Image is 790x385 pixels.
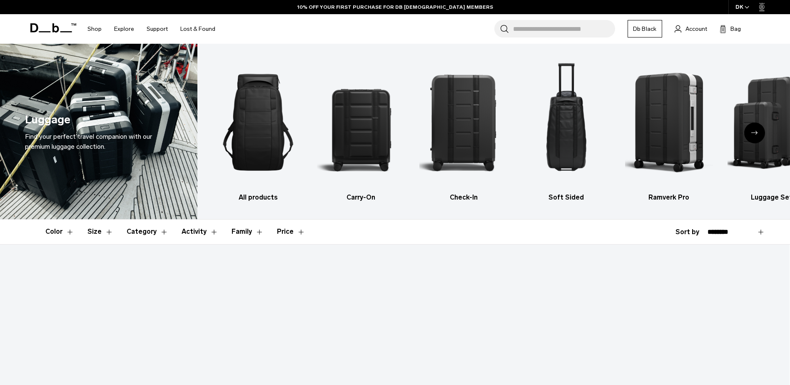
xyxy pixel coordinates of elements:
[45,220,74,244] button: Toggle Filter
[214,56,302,202] a: Db All products
[625,56,713,202] li: 5 / 6
[277,220,305,244] button: Toggle Price
[81,14,222,44] nav: Main Navigation
[720,24,741,34] button: Bag
[87,14,102,44] a: Shop
[419,192,508,202] h3: Check-In
[522,56,611,202] li: 4 / 6
[317,56,405,202] li: 2 / 6
[730,25,741,33] span: Bag
[297,3,493,11] a: 10% OFF YOUR FIRST PURCHASE FOR DB [DEMOGRAPHIC_DATA] MEMBERS
[180,14,215,44] a: Lost & Found
[127,220,168,244] button: Toggle Filter
[419,56,508,202] li: 3 / 6
[522,192,611,202] h3: Soft Sided
[625,56,713,188] img: Db
[114,14,134,44] a: Explore
[214,192,302,202] h3: All products
[232,220,264,244] button: Toggle Filter
[317,192,405,202] h3: Carry-On
[744,122,765,143] div: Next slide
[25,111,70,128] h1: Luggage
[317,56,405,188] img: Db
[522,56,611,202] a: Db Soft Sided
[25,132,152,150] span: Find your perfect travel companion with our premium luggage collection.
[625,192,713,202] h3: Ramverk Pro
[317,56,405,202] a: Db Carry-On
[214,56,302,188] img: Db
[419,56,508,202] a: Db Check-In
[625,56,713,202] a: Db Ramverk Pro
[419,56,508,188] img: Db
[87,220,113,244] button: Toggle Filter
[522,56,611,188] img: Db
[214,56,302,202] li: 1 / 6
[685,25,707,33] span: Account
[147,14,168,44] a: Support
[675,24,707,34] a: Account
[628,20,662,37] a: Db Black
[182,220,218,244] button: Toggle Filter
